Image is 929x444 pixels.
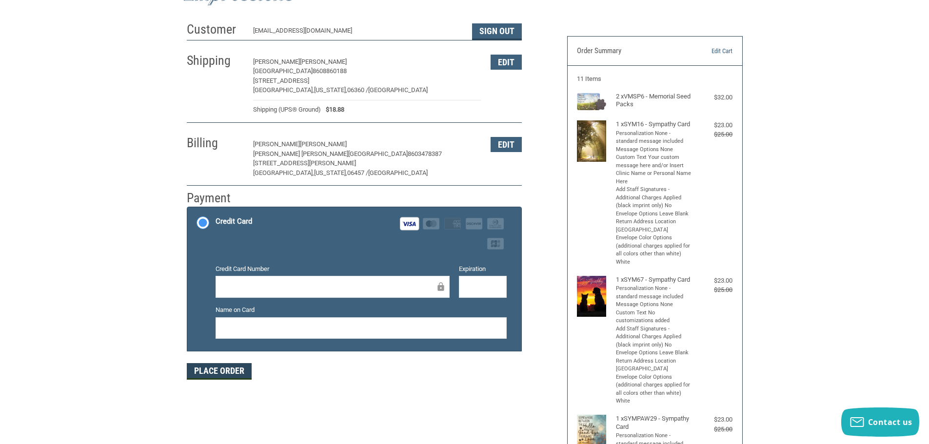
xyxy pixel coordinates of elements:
[187,190,244,206] h2: Payment
[616,285,692,301] li: Personalization None - standard message included
[187,53,244,69] h2: Shipping
[253,105,321,115] span: Shipping (UPS® Ground)
[868,417,912,427] span: Contact us
[616,276,692,284] h4: 1 x SYM67 - Sympathy Card
[187,21,244,38] h2: Customer
[253,58,300,65] span: [PERSON_NAME]
[577,75,732,83] h3: 11 Items
[616,373,692,405] li: Envelope Color Options (additional charges applied for all colors other than white) White
[616,301,692,309] li: Message Options None
[216,264,450,274] label: Credit Card Number
[616,120,692,128] h4: 1 x SYM16 - Sympathy Card
[693,276,732,286] div: $23.00
[253,150,408,157] span: [PERSON_NAME] [PERSON_NAME][GEOGRAPHIC_DATA]
[314,86,347,94] span: [US_STATE],
[616,349,692,357] li: Envelope Options Leave Blank
[368,169,428,176] span: [GEOGRAPHIC_DATA]
[616,186,692,210] li: Add Staff Signatures - Additional Charges Applied (black imprint only) No
[841,407,919,437] button: Contact us
[683,46,732,56] a: Edit Cart
[253,159,356,167] span: [STREET_ADDRESS][PERSON_NAME]
[313,67,347,75] span: 8608860188
[693,285,732,295] div: $25.00
[616,234,692,266] li: Envelope Color Options (additional charges applied for all colors other than white) White
[616,325,692,349] li: Add Staff Signatures - Additional Charges Applied (black imprint only) No
[347,86,368,94] span: 06360 /
[616,309,692,325] li: Custom Text No customizations added
[187,135,244,151] h2: Billing
[616,210,692,218] li: Envelope Options Leave Blank
[616,357,692,373] li: Return Address Location [GEOGRAPHIC_DATA]
[616,130,692,146] li: Personalization None - standard message included
[472,23,522,40] button: Sign Out
[368,86,428,94] span: [GEOGRAPHIC_DATA]
[616,93,692,109] h4: 2 x VMSP6 - Memorial Seed Packs
[693,415,732,425] div: $23.00
[616,146,692,154] li: Message Options None
[459,264,507,274] label: Expiration
[253,169,314,176] span: [GEOGRAPHIC_DATA],
[253,86,314,94] span: [GEOGRAPHIC_DATA],
[491,137,522,152] button: Edit
[693,93,732,102] div: $32.00
[253,67,313,75] span: [GEOGRAPHIC_DATA]
[253,26,462,40] div: [EMAIL_ADDRESS][DOMAIN_NAME]
[577,46,683,56] h3: Order Summary
[216,213,252,230] div: Credit Card
[314,169,347,176] span: [US_STATE],
[616,154,692,186] li: Custom Text Your custom message here and/or Insert Clinic Name or Personal Name Here
[693,120,732,130] div: $23.00
[300,140,347,148] span: [PERSON_NAME]
[300,58,347,65] span: [PERSON_NAME]
[216,305,507,315] label: Name on Card
[693,130,732,139] div: $25.00
[253,77,309,84] span: [STREET_ADDRESS]
[616,415,692,431] h4: 1 x SYMPAW29 - Sympathy Card
[408,150,442,157] span: 8603478387
[321,105,344,115] span: $18.88
[347,169,368,176] span: 06457 /
[187,363,252,380] button: Place Order
[491,55,522,70] button: Edit
[616,218,692,234] li: Return Address Location [GEOGRAPHIC_DATA]
[693,425,732,434] div: $25.00
[253,140,300,148] span: [PERSON_NAME]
